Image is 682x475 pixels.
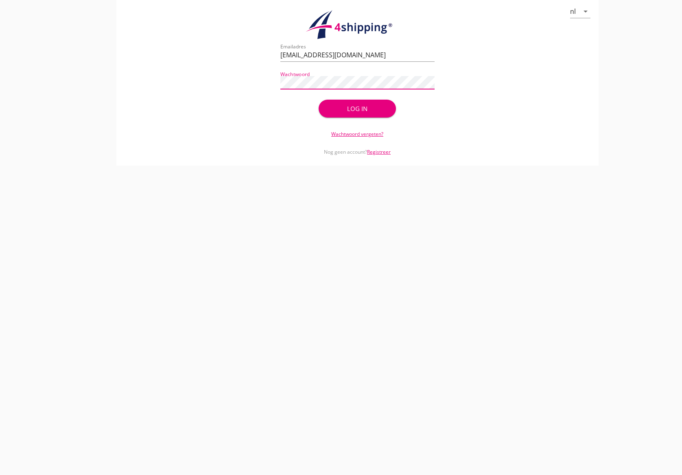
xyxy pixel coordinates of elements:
a: Registreer [367,148,391,155]
button: Log in [319,100,396,118]
i: arrow_drop_down [581,7,590,16]
a: Wachtwoord vergeten? [331,131,383,137]
div: Nog geen account? [280,138,435,156]
div: nl [570,8,576,15]
input: Emailadres [280,48,435,61]
div: Log in [332,104,383,113]
img: logo.1f945f1d.svg [304,10,410,40]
